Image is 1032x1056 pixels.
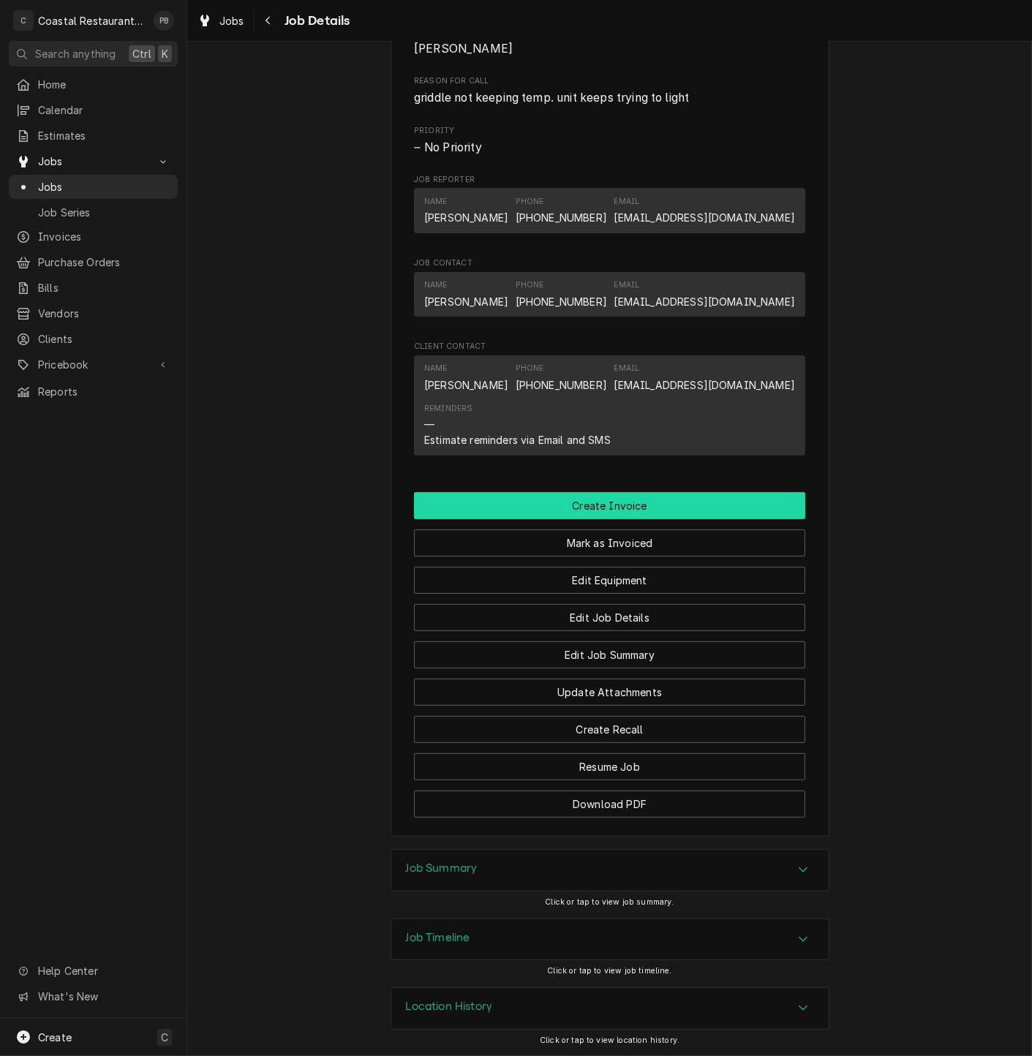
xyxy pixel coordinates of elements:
[414,272,805,323] div: Job Contact List
[406,861,478,875] h3: Job Summary
[38,384,170,399] span: Reports
[257,9,280,32] button: Navigate back
[154,10,174,31] div: Phill Blush's Avatar
[614,363,640,374] div: Email
[516,196,544,208] div: Phone
[424,432,611,448] div: Estimate reminders via Email and SMS
[414,641,805,668] button: Edit Job Summary
[614,363,795,392] div: Email
[414,557,805,594] div: Button Group Row
[9,276,178,300] a: Bills
[35,46,116,61] span: Search anything
[9,149,178,173] a: Go to Jobs
[414,492,805,519] button: Create Invoice
[414,743,805,780] div: Button Group Row
[414,567,805,594] button: Edit Equipment
[414,174,805,186] span: Job Reporter
[38,128,170,143] span: Estimates
[414,42,513,56] span: [PERSON_NAME]
[424,279,508,309] div: Name
[614,211,795,224] a: [EMAIL_ADDRESS][DOMAIN_NAME]
[424,363,508,392] div: Name
[9,301,178,325] a: Vendors
[414,91,689,105] span: griddle not keeping temp. unit keeps trying to light
[540,1036,679,1045] span: Click or tap to view location history.
[414,272,805,317] div: Contact
[414,40,805,58] span: Assigned Technician(s)
[614,379,795,391] a: [EMAIL_ADDRESS][DOMAIN_NAME]
[38,229,170,244] span: Invoices
[414,257,805,323] div: Job Contact
[391,987,829,1030] div: Location History
[391,988,829,1029] div: Accordion Header
[38,254,170,270] span: Purchase Orders
[162,46,168,61] span: K
[38,179,170,195] span: Jobs
[9,984,178,1008] a: Go to What's New
[9,200,178,225] a: Job Series
[516,379,607,391] a: [PHONE_NUMBER]
[516,279,607,309] div: Phone
[414,139,805,156] span: Priority
[154,10,174,31] div: PB
[9,352,178,377] a: Go to Pricebook
[414,125,805,156] div: Priority
[414,257,805,269] span: Job Contact
[38,306,170,321] span: Vendors
[414,188,805,239] div: Job Reporter List
[414,355,805,462] div: Client Contact List
[406,931,470,945] h3: Job Timeline
[414,75,805,107] div: Reason For Call
[414,75,805,87] span: Reason For Call
[38,13,146,29] div: Coastal Restaurant Repair
[414,529,805,557] button: Mark as Invoiced
[614,196,795,225] div: Email
[38,331,170,347] span: Clients
[614,196,640,208] div: Email
[614,279,795,309] div: Email
[414,341,805,461] div: Client Contact
[9,72,178,97] a: Home
[414,139,805,156] div: No Priority
[9,124,178,148] a: Estimates
[414,716,805,743] button: Create Recall
[38,280,170,295] span: Bills
[424,279,448,291] div: Name
[391,850,829,891] div: Accordion Header
[13,10,34,31] div: C
[9,250,178,274] a: Purchase Orders
[516,295,607,308] a: [PHONE_NUMBER]
[9,225,178,249] a: Invoices
[424,363,448,374] div: Name
[38,963,169,978] span: Help Center
[545,897,674,907] span: Click or tap to view job summary.
[414,791,805,818] button: Download PDF
[424,403,472,415] div: Reminders
[38,205,170,220] span: Job Series
[516,363,607,392] div: Phone
[424,417,434,432] div: —
[9,98,178,122] a: Calendar
[38,357,148,372] span: Pricebook
[614,295,795,308] a: [EMAIL_ADDRESS][DOMAIN_NAME]
[391,919,829,960] button: Accordion Details Expand Trigger
[38,989,169,1004] span: What's New
[414,492,805,818] div: Button Group
[38,102,170,118] span: Calendar
[9,175,178,199] a: Jobs
[414,125,805,137] span: Priority
[406,1000,493,1014] h3: Location History
[424,196,448,208] div: Name
[414,89,805,107] span: Reason For Call
[391,849,829,891] div: Job Summary
[547,966,671,976] span: Click or tap to view job timeline.
[9,380,178,404] a: Reports
[414,780,805,818] div: Button Group Row
[38,154,148,169] span: Jobs
[9,327,178,351] a: Clients
[38,1031,72,1044] span: Create
[280,11,350,31] span: Job Details
[161,1030,168,1045] span: C
[414,174,805,240] div: Job Reporter
[424,210,508,225] div: [PERSON_NAME]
